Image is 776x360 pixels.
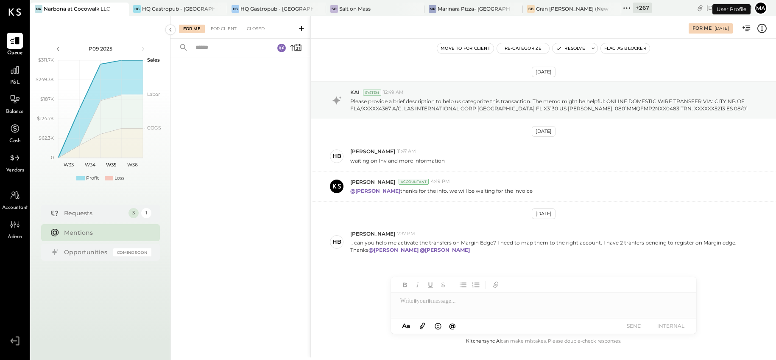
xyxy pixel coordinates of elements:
div: P09 2025 [64,45,137,52]
span: Queue [7,50,23,57]
div: Accountant [399,179,429,185]
text: $249.3K [36,76,54,82]
button: Flag as Blocker [601,43,650,53]
text: Labor [147,91,160,97]
span: Accountant [2,204,28,212]
span: 11:47 AM [397,148,416,155]
text: W34 [84,162,95,168]
div: HB [332,152,341,160]
div: So [330,5,338,13]
span: [PERSON_NAME] [350,148,395,155]
div: HQ Gastropub - [GEOGRAPHIC_DATA] [142,5,215,12]
button: Ma [754,1,768,15]
span: KAI [350,89,360,96]
text: Sales [147,57,160,63]
div: Profit [86,175,99,182]
div: Loss [114,175,124,182]
strong: @[PERSON_NAME] [350,188,400,194]
div: + 267 [633,3,652,13]
div: User Profile [712,4,751,14]
div: Coming Soon [113,248,151,256]
span: 7:37 PM [397,231,415,237]
text: W36 [127,162,137,168]
div: Opportunities [64,248,109,256]
p: , can you help me activate the transfers on Margin Edge? I need to map them to the right account.... [350,239,748,253]
span: [PERSON_NAME] [350,230,395,237]
div: Marinara Pizza- [GEOGRAPHIC_DATA] [438,5,510,12]
button: Bold [399,279,410,290]
div: Gran [PERSON_NAME] (New) [536,5,609,12]
div: [DATE] [532,126,555,137]
text: W33 [64,162,74,168]
div: [DATE] [715,25,729,31]
div: Mentions [64,228,147,237]
div: MP [429,5,436,13]
span: Admin [8,233,22,241]
button: Underline [425,279,436,290]
button: Move to for client [437,43,494,53]
text: W35 [106,162,116,168]
button: Aa [399,321,413,331]
div: Closed [243,25,269,33]
span: [PERSON_NAME] [350,178,395,186]
div: GB [527,5,535,13]
a: Cash [0,121,29,145]
button: Add URL [490,279,501,290]
div: HG [232,5,239,13]
div: [DATE] [532,67,555,77]
div: For Me [179,25,205,33]
span: 4:49 PM [431,178,450,185]
span: a [406,322,410,330]
p: thanks for the info. we will be waiting for the invoice [350,187,533,194]
div: copy link [696,3,704,12]
button: Unordered List [458,279,469,290]
div: Narbona at Cocowalk LLC [44,5,110,12]
text: $62.3K [39,135,54,141]
text: $124.7K [37,115,54,121]
button: @ [447,321,458,331]
a: Queue [0,33,29,57]
button: Italic [412,279,423,290]
a: Admin [0,217,29,241]
button: Resolve [553,43,588,53]
text: 0 [51,155,54,160]
div: System [363,90,381,96]
a: P&L [0,62,29,87]
strong: @[PERSON_NAME] [368,247,419,253]
span: Cash [9,138,20,145]
button: Strikethrough [438,279,449,290]
button: Re-Categorize [497,43,550,53]
div: HB [332,238,341,246]
div: HQ Gastropub - [GEOGRAPHIC_DATA] [240,5,313,12]
div: HG [133,5,141,13]
text: COGS [147,125,161,131]
a: Accountant [0,187,29,212]
div: [DATE] [532,208,555,219]
div: Salt on Mass [339,5,371,12]
p: waiting on Inv and more information [350,157,445,164]
text: $187K [40,96,54,102]
button: INTERNAL [654,320,688,332]
button: SEND [617,320,651,332]
span: Balance [6,108,24,116]
div: 1 [141,208,151,218]
p: Please provide a brief description to help us categorize this transaction. The memo might be help... [350,98,748,112]
div: For Client [207,25,241,33]
span: @ [449,322,456,330]
div: For Me [692,25,712,32]
strong: @[PERSON_NAME] [420,247,470,253]
button: Ordered List [470,279,481,290]
span: Vendors [6,167,24,174]
text: $311.7K [38,57,54,63]
span: P&L [10,79,20,87]
div: Requests [64,209,124,217]
div: [DATE] [706,4,752,12]
div: 3 [128,208,139,218]
a: Balance [0,91,29,116]
div: Na [35,5,42,13]
a: Vendors [0,150,29,174]
span: 12:49 AM [383,89,404,96]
